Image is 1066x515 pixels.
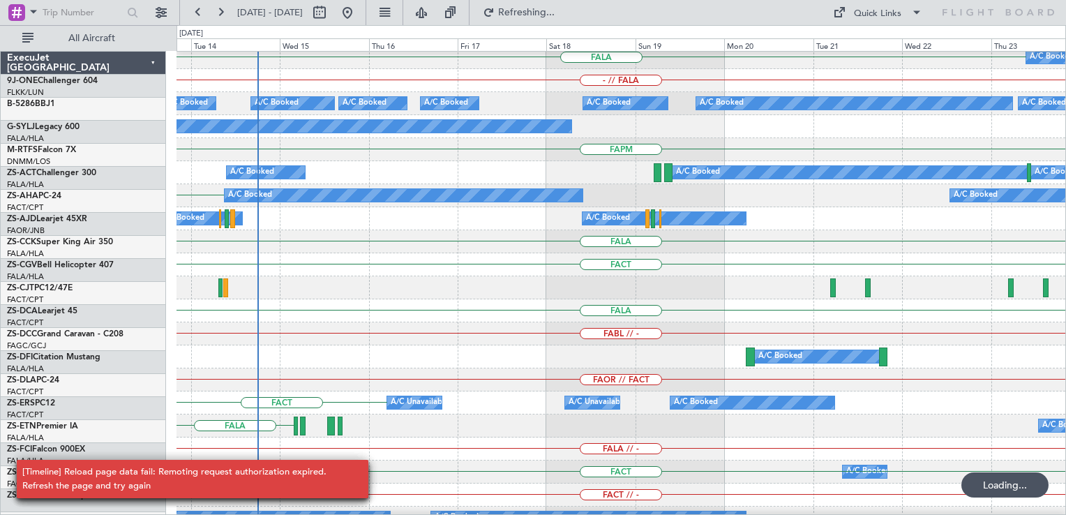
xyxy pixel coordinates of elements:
[7,433,44,443] a: FALA/HLA
[7,307,77,315] a: ZS-DCALearjet 45
[700,93,744,114] div: A/C Booked
[36,33,147,43] span: All Aircraft
[7,100,35,108] span: B-5286
[7,123,80,131] a: G-SYLJLegacy 600
[676,162,720,183] div: A/C Booked
[228,185,272,206] div: A/C Booked
[7,261,114,269] a: ZS-CGVBell Helicopter 407
[7,100,55,108] a: B-5286BBJ1
[369,38,458,51] div: Thu 16
[7,146,76,154] a: M-RTFSFalcon 7X
[546,38,635,51] div: Sat 18
[22,465,347,493] div: [Timeline] Reload page data fail: Remoting request authorization expired. Refresh the page and tr...
[7,77,98,85] a: 9J-ONEChallenger 604
[191,38,280,51] div: Tue 14
[15,27,151,50] button: All Aircraft
[7,146,38,154] span: M-RTFS
[7,215,87,223] a: ZS-AJDLearjet 45XR
[424,93,468,114] div: A/C Booked
[7,179,44,190] a: FALA/HLA
[902,38,991,51] div: Wed 22
[7,399,55,408] a: ZS-ERSPC12
[7,387,43,397] a: FACT/CPT
[961,472,1049,498] div: Loading...
[7,261,37,269] span: ZS-CGV
[7,318,43,328] a: FACT/CPT
[7,123,35,131] span: G-SYLJ
[7,341,46,351] a: FAGC/GCJ
[7,202,43,213] a: FACT/CPT
[7,271,44,282] a: FALA/HLA
[587,93,631,114] div: A/C Booked
[7,225,45,236] a: FAOR/JNB
[230,162,274,183] div: A/C Booked
[758,346,802,367] div: A/C Booked
[391,392,449,413] div: A/C Unavailable
[7,133,44,144] a: FALA/HLA
[954,185,998,206] div: A/C Booked
[164,93,208,114] div: A/C Booked
[7,215,36,223] span: ZS-AJD
[7,353,100,361] a: ZS-DFICitation Mustang
[7,284,73,292] a: ZS-CJTPC12/47E
[179,28,203,40] div: [DATE]
[7,248,44,259] a: FALA/HLA
[7,399,35,408] span: ZS-ERS
[7,87,44,98] a: FLKK/LUN
[7,238,113,246] a: ZS-CCKSuper King Air 350
[160,208,204,229] div: A/C Booked
[43,2,123,23] input: Trip Number
[476,1,560,24] button: Refreshing...
[854,7,901,21] div: Quick Links
[7,77,38,85] span: 9J-ONE
[586,208,630,229] div: A/C Booked
[255,93,299,114] div: A/C Booked
[237,6,303,19] span: [DATE] - [DATE]
[7,422,78,431] a: ZS-ETNPremier IA
[7,330,37,338] span: ZS-DCC
[1022,93,1066,114] div: A/C Booked
[7,330,123,338] a: ZS-DCCGrand Caravan - C208
[7,364,44,374] a: FALA/HLA
[813,38,902,51] div: Tue 21
[7,376,36,385] span: ZS-DLA
[7,376,59,385] a: ZS-DLAPC-24
[7,307,38,315] span: ZS-DCA
[7,238,36,246] span: ZS-CCK
[7,169,96,177] a: ZS-ACTChallenger 300
[7,192,61,200] a: ZS-AHAPC-24
[7,410,43,420] a: FACT/CPT
[7,294,43,305] a: FACT/CPT
[674,392,718,413] div: A/C Booked
[343,93,386,114] div: A/C Booked
[7,353,33,361] span: ZS-DFI
[7,284,34,292] span: ZS-CJT
[7,169,36,177] span: ZS-ACT
[846,461,890,482] div: A/C Booked
[826,1,929,24] button: Quick Links
[458,38,546,51] div: Fri 17
[636,38,724,51] div: Sun 19
[7,422,36,431] span: ZS-ETN
[7,156,50,167] a: DNMM/LOS
[569,392,626,413] div: A/C Unavailable
[497,8,556,17] span: Refreshing...
[724,38,813,51] div: Mon 20
[7,192,38,200] span: ZS-AHA
[280,38,368,51] div: Wed 15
